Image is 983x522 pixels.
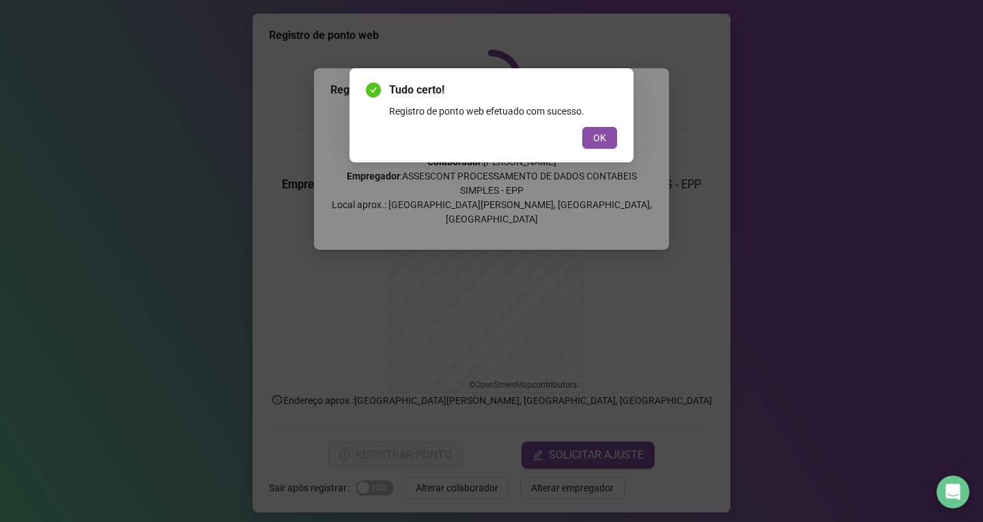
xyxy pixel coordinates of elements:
span: Tudo certo! [389,82,617,98]
div: Registro de ponto web efetuado com sucesso. [389,104,617,119]
button: OK [582,127,617,149]
span: check-circle [366,83,381,98]
div: Open Intercom Messenger [937,476,969,508]
span: OK [593,130,606,145]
